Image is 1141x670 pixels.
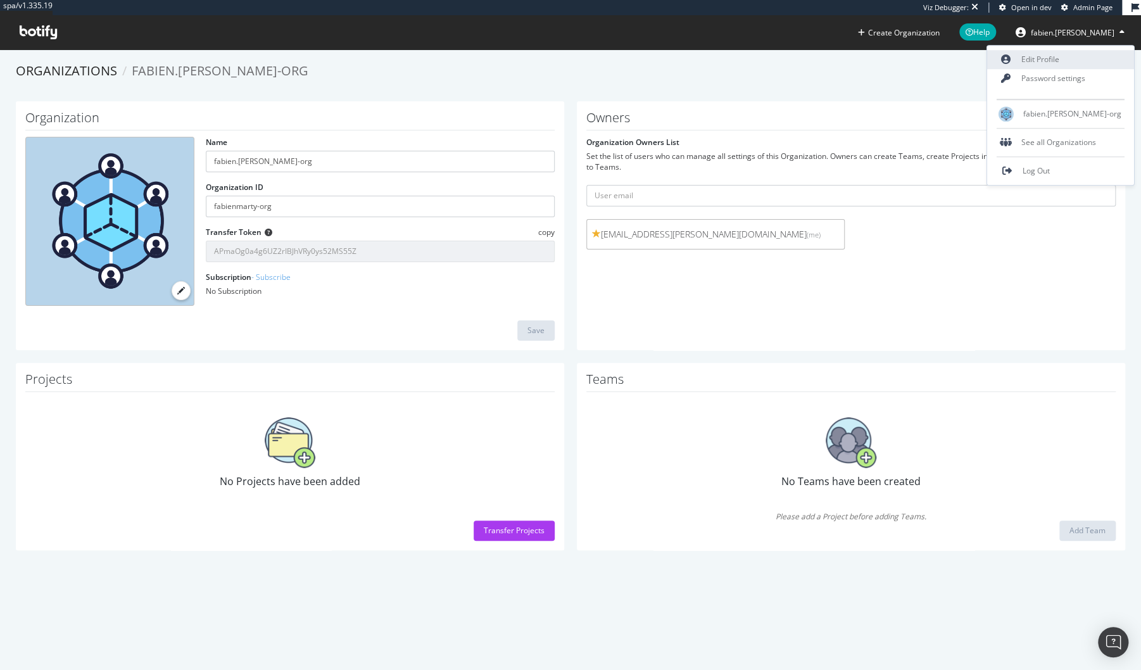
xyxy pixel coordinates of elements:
[220,474,360,488] span: No Projects have been added
[16,62,1125,80] ol: breadcrumbs
[1098,627,1128,657] div: Open Intercom Messenger
[586,185,1116,206] input: User email
[923,3,969,13] div: Viz Debugger:
[25,372,555,392] h1: Projects
[1011,3,1052,12] span: Open in dev
[474,525,555,536] a: Transfer Projects
[1005,22,1135,42] button: fabien.[PERSON_NAME]
[538,227,555,237] span: copy
[586,111,1116,130] h1: Owners
[586,372,1116,392] h1: Teams
[781,474,921,488] span: No Teams have been created
[807,230,821,239] small: (me)
[206,196,555,217] input: Organization ID
[857,27,940,39] button: Create Organization
[826,417,876,468] img: No Teams have been created
[206,182,263,193] label: Organization ID
[1059,525,1116,536] a: Add Team
[527,325,545,336] div: Save
[16,62,117,79] a: Organizations
[206,272,291,282] label: Subscription
[206,227,262,237] label: Transfer Token
[1023,166,1050,177] span: Log Out
[1061,3,1113,13] a: Admin Page
[206,286,555,296] div: No Subscription
[1023,109,1121,120] span: fabien.[PERSON_NAME]-org
[1073,3,1113,12] span: Admin Page
[586,511,1116,522] span: Please add a Project before adding Teams.
[586,137,679,148] label: Organization Owners List
[206,137,227,148] label: Name
[586,151,1116,172] div: Set the list of users who can manage all settings of this Organization. Owners can create Teams, ...
[999,106,1014,122] img: fabien.marty-org
[251,272,291,282] a: - Subscribe
[987,69,1134,88] a: Password settings
[959,23,996,41] span: Help
[132,62,308,79] span: fabien.[PERSON_NAME]-org
[592,228,839,241] span: [EMAIL_ADDRESS][PERSON_NAME][DOMAIN_NAME]
[1069,525,1106,536] div: Add Team
[1031,27,1114,38] span: fabien.marty
[999,3,1052,13] a: Open in dev
[1059,521,1116,541] button: Add Team
[25,111,555,130] h1: Organization
[265,417,315,468] img: No Projects have been added
[987,161,1134,180] a: Log Out
[987,50,1134,69] a: Edit Profile
[484,525,545,536] div: Transfer Projects
[517,320,555,341] button: Save
[206,151,555,172] input: name
[987,133,1134,152] div: See all Organizations
[474,521,555,541] button: Transfer Projects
